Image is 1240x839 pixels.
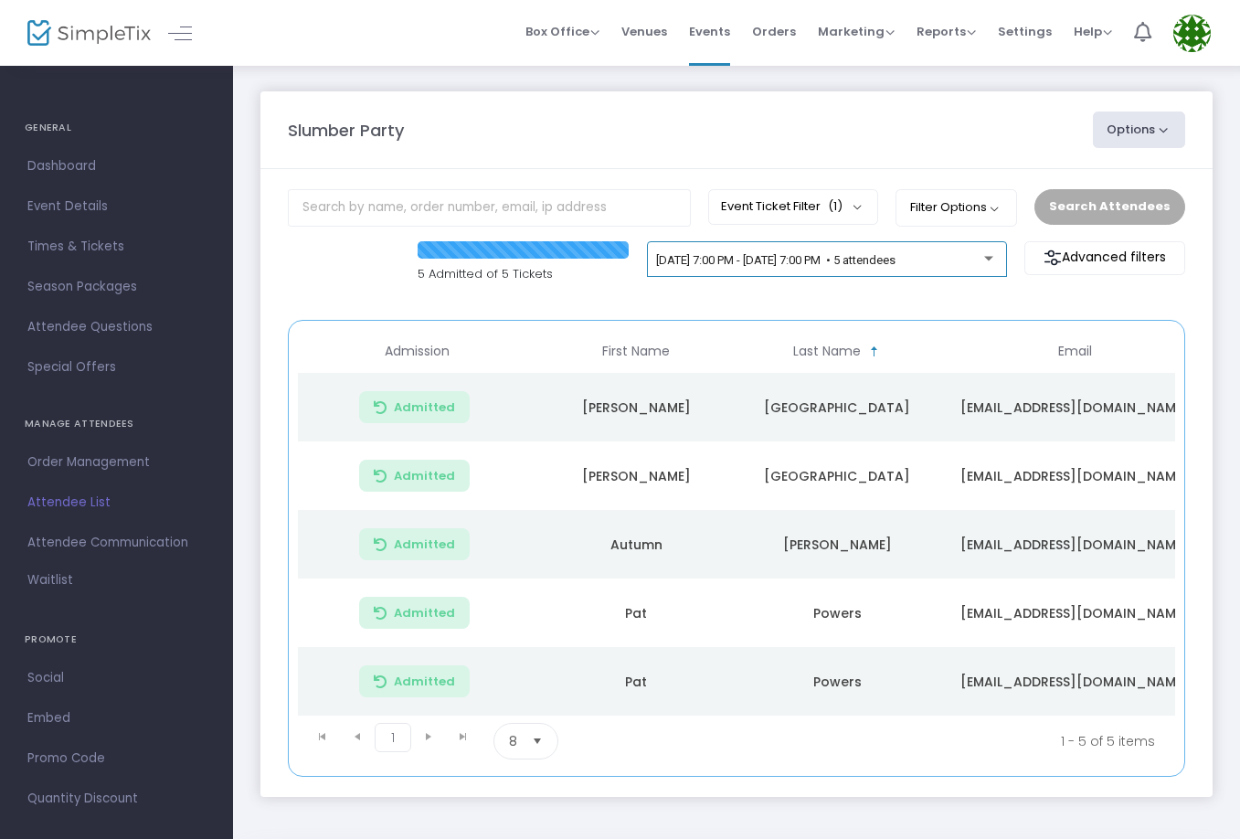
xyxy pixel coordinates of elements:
td: Powers [737,579,938,647]
h4: PROMOTE [25,621,208,658]
td: Pat [535,647,737,716]
span: Venues [621,8,667,55]
td: [EMAIL_ADDRESS][DOMAIN_NAME] [938,441,1212,510]
span: Times & Tickets [27,235,206,259]
td: [EMAIL_ADDRESS][DOMAIN_NAME] [938,510,1212,579]
td: [GEOGRAPHIC_DATA] [737,441,938,510]
span: 8 [509,732,517,750]
td: [PERSON_NAME] [535,441,737,510]
span: Admitted [394,400,455,415]
span: Settings [998,8,1052,55]
button: Admitted [359,391,470,423]
span: Attendee List [27,491,206,515]
span: Special Offers [27,356,206,379]
td: [EMAIL_ADDRESS][DOMAIN_NAME] [938,579,1212,647]
button: Admitted [359,528,470,560]
span: Dashboard [27,154,206,178]
td: Pat [535,579,737,647]
td: [GEOGRAPHIC_DATA] [737,373,938,441]
td: [PERSON_NAME] [535,373,737,441]
span: Waitlist [27,571,73,589]
span: First Name [602,344,670,359]
span: Orders [752,8,796,55]
span: Admitted [394,674,455,689]
span: (1) [828,199,843,214]
span: Admitted [394,537,455,552]
span: Admitted [394,469,455,483]
span: Events [689,8,730,55]
td: [EMAIL_ADDRESS][DOMAIN_NAME] [938,373,1212,441]
span: Promo Code [27,747,206,770]
button: Filter Options [896,189,1017,226]
span: Season Packages [27,275,206,299]
span: Order Management [27,451,206,474]
span: Reports [917,23,976,40]
input: Search by name, order number, email, ip address [288,189,691,227]
span: Attendee Communication [27,531,206,555]
span: Page 1 [375,723,411,752]
button: Options [1093,112,1186,148]
m-panel-title: Slumber Party [288,118,404,143]
span: Marketing [818,23,895,40]
button: Admitted [359,597,470,629]
kendo-pager-info: 1 - 5 of 5 items [739,723,1155,759]
span: Event Details [27,195,206,218]
span: Social [27,666,206,690]
img: filter [1044,249,1062,267]
td: Autumn [535,510,737,579]
span: Email [1058,344,1092,359]
button: Admitted [359,665,470,697]
h4: MANAGE ATTENDEES [25,406,208,442]
span: Last Name [793,344,861,359]
span: Box Office [525,23,599,40]
span: Help [1074,23,1112,40]
td: [PERSON_NAME] [737,510,938,579]
m-button: Advanced filters [1024,241,1185,275]
h4: GENERAL [25,110,208,146]
button: Event Ticket Filter(1) [708,189,878,224]
span: [DATE] 7:00 PM - [DATE] 7:00 PM • 5 attendees [656,253,896,267]
div: Data table [298,330,1175,716]
span: Quantity Discount [27,787,206,811]
td: Powers [737,647,938,716]
span: Admitted [394,606,455,621]
button: Select [525,724,550,759]
span: Attendee Questions [27,315,206,339]
span: Sortable [867,345,882,359]
td: [EMAIL_ADDRESS][DOMAIN_NAME] [938,647,1212,716]
button: Admitted [359,460,470,492]
p: 5 Admitted of 5 Tickets [418,265,629,283]
span: Embed [27,706,206,730]
span: Admission [385,344,450,359]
